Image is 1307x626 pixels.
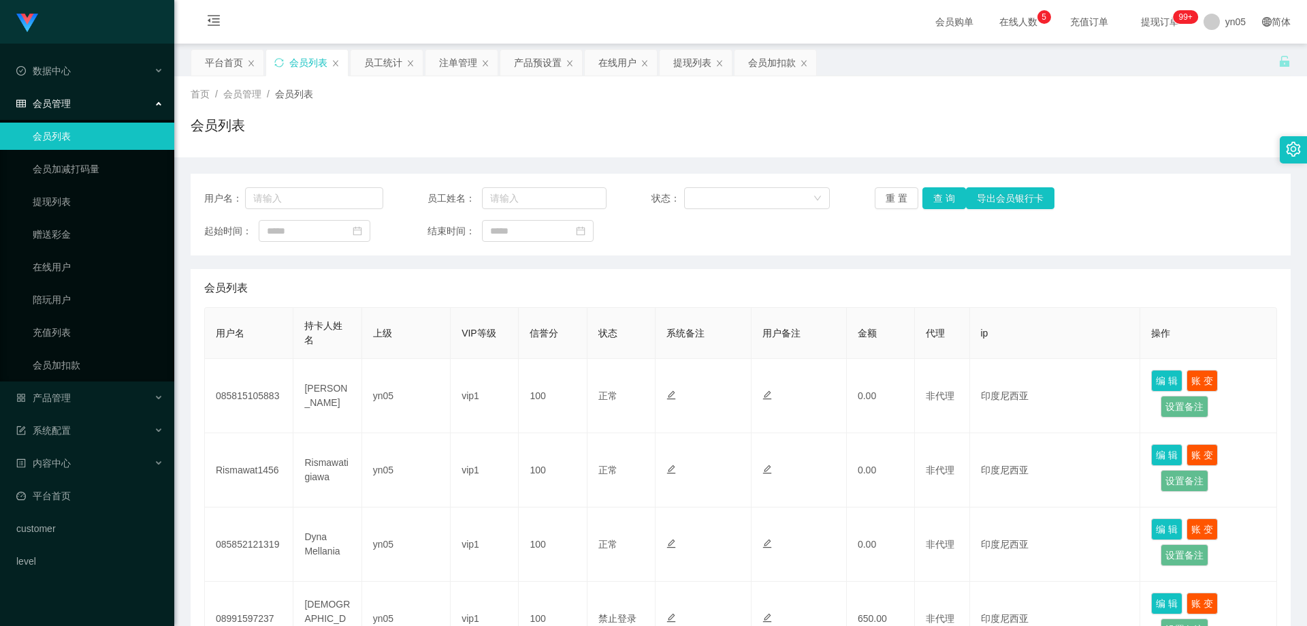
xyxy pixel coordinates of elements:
div: 会员加扣款 [748,50,796,76]
td: 0.00 [847,507,915,582]
a: 会员加减打码量 [33,155,163,183]
td: 085815105883 [205,359,293,433]
td: 印度尼西亚 [970,507,1141,582]
span: 会员管理 [16,98,71,109]
span: 首页 [191,89,210,99]
i: 图标: close [406,59,415,67]
span: 非代理 [926,465,954,475]
i: 图标: sync [274,58,284,67]
button: 设置备注 [1161,544,1208,566]
span: 提现订单 [1134,17,1186,27]
i: 图标: check-circle-o [16,66,26,76]
span: 信誉分 [530,328,558,339]
td: 印度尼西亚 [970,359,1141,433]
span: 正常 [598,390,617,401]
i: 图标: table [16,99,26,108]
a: 会员加扣款 [33,351,163,379]
span: 会员管理 [223,89,261,99]
td: yn05 [362,359,451,433]
span: VIP等级 [462,328,496,339]
a: 陪玩用户 [33,286,163,313]
td: Rismawat1456 [205,433,293,507]
a: 赠送彩金 [33,221,163,248]
span: 非代理 [926,613,954,624]
span: 状态 [598,328,617,339]
span: / [267,89,270,99]
span: 正常 [598,539,617,550]
td: Rismawati giawa [293,433,361,507]
td: Dyna Mellania [293,507,361,582]
td: 100 [519,433,587,507]
a: 在线用户 [33,253,163,281]
i: 图标: close [800,59,808,67]
div: 产品预设置 [514,50,562,76]
span: 状态： [651,191,685,206]
span: 起始时间： [204,224,259,238]
span: 用户名 [216,328,244,339]
td: 0.00 [847,433,915,507]
i: 图标: close [247,59,255,67]
i: 图标: close [332,59,340,67]
span: 内容中心 [16,458,71,469]
button: 查 询 [922,187,966,209]
span: 充值订单 [1063,17,1115,27]
i: 图标: close [566,59,574,67]
button: 账 变 [1187,444,1218,466]
i: 图标: profile [16,458,26,468]
span: 非代理 [926,539,954,550]
td: vip1 [451,359,519,433]
span: ip [981,328,988,339]
div: 注单管理 [439,50,477,76]
i: 图标: edit [762,539,772,548]
span: 员工姓名： [427,191,482,206]
span: 非代理 [926,390,954,401]
i: 图标: calendar [353,226,362,236]
a: level [16,548,163,575]
span: 在线人数 [993,17,1044,27]
p: 5 [1042,10,1046,24]
button: 账 变 [1187,370,1218,392]
button: 设置备注 [1161,470,1208,492]
img: logo.9652507e.png [16,14,38,33]
i: 图标: appstore-o [16,393,26,403]
span: / [215,89,218,99]
div: 员工统计 [364,50,402,76]
td: yn05 [362,433,451,507]
span: 会员列表 [204,280,248,296]
i: 图标: close [715,59,724,67]
a: 图标: dashboard平台首页 [16,482,163,510]
span: 代理 [926,328,945,339]
i: 图标: calendar [576,226,585,236]
td: 100 [519,507,587,582]
i: 图标: edit [666,613,676,623]
div: 会员列表 [289,50,327,76]
span: 金额 [858,328,877,339]
button: 编 辑 [1151,518,1182,540]
div: 在线用户 [598,50,636,76]
span: 产品管理 [16,392,71,403]
span: 上级 [373,328,392,339]
button: 重 置 [875,187,918,209]
i: 图标: close [641,59,649,67]
i: 图标: global [1262,17,1272,27]
input: 请输入 [245,187,383,209]
button: 导出会员银行卡 [966,187,1054,209]
a: customer [16,515,163,542]
i: 图标: close [481,59,489,67]
button: 设置备注 [1161,396,1208,418]
a: 充值列表 [33,319,163,346]
i: 图标: edit [666,465,676,474]
button: 账 变 [1187,593,1218,614]
div: 提现列表 [673,50,711,76]
a: 提现列表 [33,188,163,215]
div: 平台首页 [205,50,243,76]
td: yn05 [362,507,451,582]
sup: 276 [1173,10,1197,24]
i: 图标: edit [762,613,772,623]
h1: 会员列表 [191,115,245,136]
button: 编 辑 [1151,593,1182,614]
i: 图标: form [16,426,26,435]
button: 编 辑 [1151,370,1182,392]
span: 数据中心 [16,65,71,76]
i: 图标: edit [666,390,676,400]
